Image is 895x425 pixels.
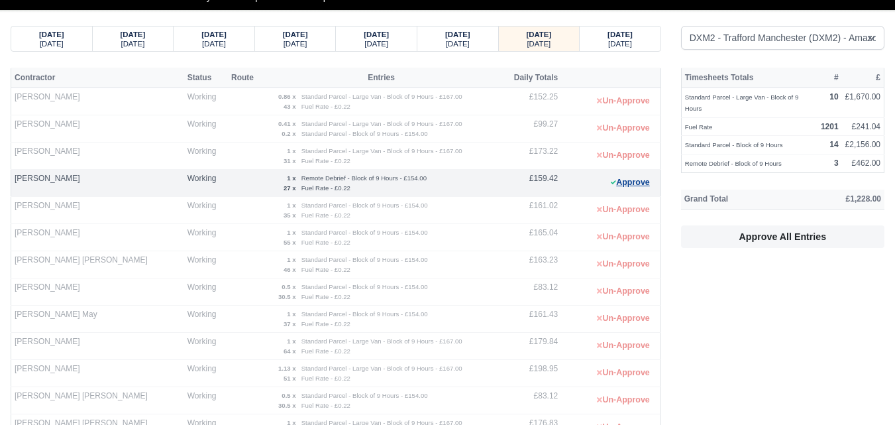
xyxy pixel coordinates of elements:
td: £173.22 [499,143,561,170]
small: Standard Parcel - Large Van - Block of 9 Hours - £167.00 [301,337,462,345]
strong: 1 x [287,256,295,263]
strong: 51 x [284,375,296,382]
button: Un-Approve [590,200,657,219]
small: [DATE] [527,40,551,48]
td: £241.04 [842,117,884,136]
button: Approve [604,173,657,192]
td: Working [184,333,228,360]
small: Fuel Rate - £0.22 [301,239,350,246]
small: Standard Parcel - Large Van - Block of 9 Hours - £167.00 [301,147,462,154]
strong: 46 x [284,266,296,273]
th: Contractor [11,68,184,88]
small: Fuel Rate - £0.22 [301,157,350,164]
strong: 37 x [284,320,296,328]
td: [PERSON_NAME] [11,333,184,360]
strong: [DATE] [527,30,552,38]
small: [DATE] [608,40,632,48]
small: Standard Parcel - Large Van - Block of 9 Hours - £167.00 [301,93,462,100]
small: [DATE] [121,40,144,48]
strong: 30.5 x [278,402,296,409]
strong: 1201 [821,122,839,131]
small: Fuel Rate - £0.22 [301,266,350,273]
th: Status [184,68,228,88]
strong: [DATE] [201,30,227,38]
small: Fuel Rate - £0.22 [301,402,350,409]
small: Fuel Rate - £0.22 [301,293,350,300]
strong: 1 x [287,229,295,236]
td: [PERSON_NAME] [11,88,184,115]
td: Working [184,251,228,278]
td: Working [184,170,228,197]
strong: 30.5 x [278,293,296,300]
small: Standard Parcel - Block of 9 Hours - £154.00 [301,130,428,137]
td: £83.12 [499,278,561,306]
small: Standard Parcel - Block of 9 Hours - £154.00 [301,229,428,236]
strong: 0.5 x [282,392,295,399]
td: Working [184,197,228,224]
td: £1,670.00 [842,88,884,118]
td: £161.43 [499,306,561,333]
strong: [DATE] [121,30,146,38]
button: Approve All Entries [681,225,884,248]
small: [DATE] [446,40,470,48]
strong: 31 x [284,157,296,164]
td: Working [184,278,228,306]
td: £198.95 [499,360,561,387]
td: £462.00 [842,154,884,173]
td: £83.12 [499,387,561,414]
button: Un-Approve [590,227,657,247]
button: Un-Approve [590,363,657,383]
td: £165.04 [499,224,561,251]
td: [PERSON_NAME] [11,143,184,170]
td: Working [184,143,228,170]
small: Standard Parcel - Large Van - Block of 9 Hours [685,93,799,112]
th: £ [842,68,884,88]
th: Grand Total [681,190,792,210]
strong: [DATE] [445,30,470,38]
strong: 27 x [284,184,296,192]
td: £99.27 [499,115,561,143]
td: [PERSON_NAME] [11,224,184,251]
strong: 0.2 x [282,130,295,137]
td: £163.23 [499,251,561,278]
button: Un-Approve [590,146,657,165]
button: Un-Approve [590,91,657,111]
td: £152.25 [499,88,561,115]
small: Fuel Rate - £0.22 [301,375,350,382]
button: Un-Approve [590,282,657,301]
strong: 1 x [287,310,295,318]
small: Standard Parcel - Block of 9 Hours - £154.00 [301,310,428,318]
strong: 10 [829,92,838,101]
strong: 55 x [284,239,296,246]
strong: 0.86 x [278,93,296,100]
td: Working [184,224,228,251]
small: Standard Parcel - Block of 9 Hours - £154.00 [301,392,428,399]
strong: [DATE] [39,30,64,38]
strong: 0.5 x [282,283,295,290]
td: [PERSON_NAME] [PERSON_NAME] [11,387,184,414]
button: Un-Approve [590,119,657,138]
button: Un-Approve [590,309,657,328]
small: Standard Parcel - Block of 9 Hours [685,141,783,149]
small: Remote Debrief - Block of 9 Hours [685,160,782,167]
td: [PERSON_NAME] [11,170,184,197]
button: Un-Approve [590,391,657,410]
small: Standard Parcel - Large Van - Block of 9 Hours - £167.00 [301,120,462,127]
th: Timesheets Totals [681,68,817,88]
small: [DATE] [40,40,64,48]
small: Standard Parcel - Block of 9 Hours - £154.00 [301,202,428,209]
td: Working [184,88,228,115]
th: # [817,68,842,88]
th: Route [228,68,264,88]
small: Fuel Rate - £0.22 [301,103,350,110]
strong: [DATE] [283,30,308,38]
td: Working [184,306,228,333]
iframe: Chat Widget [829,361,895,425]
td: [PERSON_NAME] [PERSON_NAME] [11,251,184,278]
strong: 1 x [287,202,295,209]
td: £161.02 [499,197,561,224]
strong: [DATE] [607,30,633,38]
small: [DATE] [202,40,226,48]
small: Standard Parcel - Large Van - Block of 9 Hours - £167.00 [301,365,462,372]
